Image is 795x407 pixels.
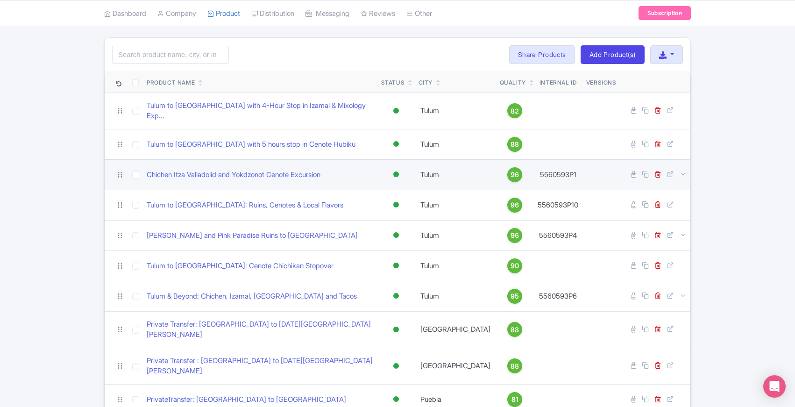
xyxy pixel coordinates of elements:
[582,71,620,93] th: Versions
[639,6,691,20] a: Subscription
[500,167,530,182] a: 96
[415,281,496,311] td: Tulum
[147,291,357,302] a: Tulum & Beyond: Chichen, Izamal, [GEOGRAPHIC_DATA] and Tacos
[147,356,374,377] a: Private Transfer : [GEOGRAPHIC_DATA] to [DATE][GEOGRAPHIC_DATA][PERSON_NAME]
[500,358,530,373] a: 88
[511,291,519,301] span: 95
[511,230,519,241] span: 96
[415,250,496,281] td: Tulum
[147,394,346,405] a: PrivateTransfer: [GEOGRAPHIC_DATA] to [GEOGRAPHIC_DATA]
[509,45,575,64] a: Share Products
[511,170,519,180] span: 96
[500,289,530,304] a: 95
[500,103,530,118] a: 82
[511,261,519,271] span: 90
[147,230,358,241] a: [PERSON_NAME] and Pink Paradise Ruins to [GEOGRAPHIC_DATA]
[500,322,530,337] a: 88
[500,137,530,152] a: 88
[534,281,582,311] td: 5560593P6
[147,79,195,87] div: Product Name
[419,79,433,87] div: City
[415,129,496,159] td: Tulum
[112,46,229,64] input: Search product name, city, or interal id
[305,1,349,27] a: Messaging
[391,289,401,303] div: Active
[147,100,374,121] a: Tulum to [GEOGRAPHIC_DATA] with 4-Hour Stop in Izamal & Mixology Exp...
[511,325,519,335] span: 88
[147,319,374,340] a: Private Transfer: [GEOGRAPHIC_DATA] to [DATE][GEOGRAPHIC_DATA][PERSON_NAME]
[500,79,526,87] div: Quality
[534,190,582,220] td: 5560593P10
[511,106,519,116] span: 82
[511,200,519,210] span: 96
[415,220,496,250] td: Tulum
[534,71,582,93] th: Internal ID
[147,261,334,271] a: Tulum to [GEOGRAPHIC_DATA]: Cenote Chichikan Stopover
[157,1,196,27] a: Company
[391,168,401,181] div: Active
[534,220,582,250] td: 5560593P4
[391,198,401,212] div: Active
[511,394,518,405] span: 81
[147,200,343,211] a: Tulum to [GEOGRAPHIC_DATA]: Ruins, Cenotes & Local Flavors
[415,93,496,129] td: Tulum
[763,375,786,398] div: Open Intercom Messenger
[415,311,496,348] td: [GEOGRAPHIC_DATA]
[381,79,405,87] div: Status
[147,170,320,180] a: Chichen Itza Valladolid and Yokdzonot Cenote Excursion
[511,139,519,150] span: 88
[147,139,355,150] a: Tulum to [GEOGRAPHIC_DATA] with 5 hours stop in Cenote Hubiku
[406,1,432,27] a: Other
[391,359,401,373] div: Active
[534,159,582,190] td: 5560593P1
[104,1,146,27] a: Dashboard
[391,137,401,151] div: Active
[500,258,530,273] a: 90
[511,361,519,371] span: 88
[251,1,294,27] a: Distribution
[207,1,240,27] a: Product
[391,104,401,118] div: Active
[415,159,496,190] td: Tulum
[500,228,530,243] a: 96
[391,323,401,336] div: Active
[581,45,645,64] a: Add Product(s)
[361,1,395,27] a: Reviews
[415,190,496,220] td: Tulum
[500,198,530,213] a: 96
[391,259,401,272] div: Active
[415,348,496,384] td: [GEOGRAPHIC_DATA]
[500,392,530,407] a: 81
[391,228,401,242] div: Active
[391,393,401,406] div: Active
